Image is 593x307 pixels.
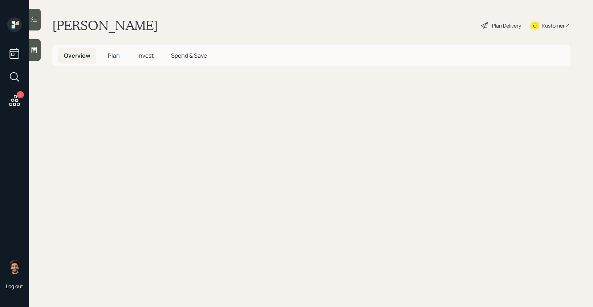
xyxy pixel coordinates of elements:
[108,52,120,60] span: Plan
[7,259,22,274] img: eric-schwartz-headshot.png
[17,91,24,98] div: 2
[64,52,90,60] span: Overview
[171,52,207,60] span: Spend & Save
[6,283,23,290] div: Log out
[492,22,521,29] div: Plan Delivery
[137,52,154,60] span: Invest
[52,17,158,33] h1: [PERSON_NAME]
[542,22,565,29] div: Kustomer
